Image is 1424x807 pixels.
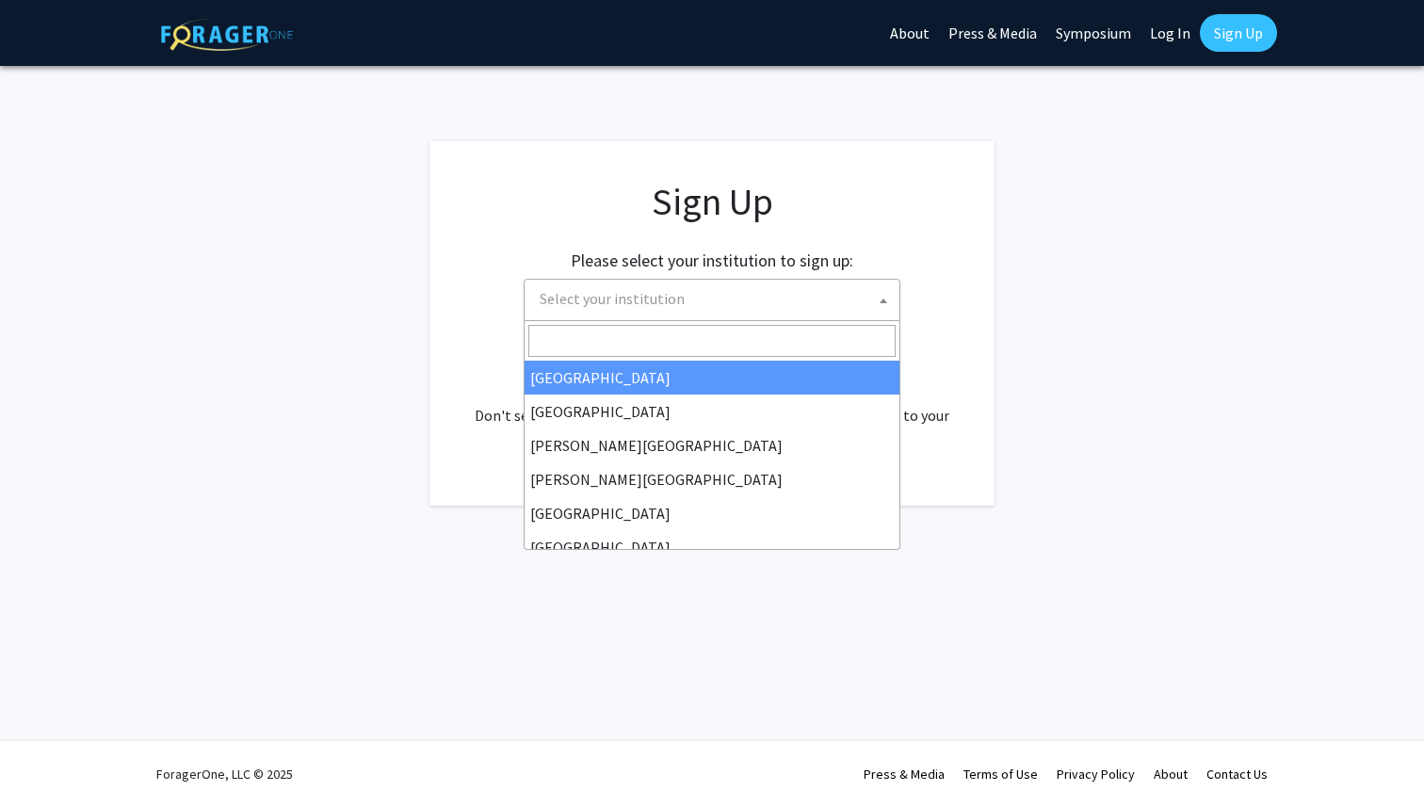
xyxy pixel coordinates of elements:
[1206,766,1268,783] a: Contact Us
[156,741,293,807] div: ForagerOne, LLC © 2025
[14,722,80,793] iframe: Chat
[525,395,899,428] li: [GEOGRAPHIC_DATA]
[525,496,899,530] li: [GEOGRAPHIC_DATA]
[524,279,900,321] span: Select your institution
[540,289,685,308] span: Select your institution
[1057,766,1135,783] a: Privacy Policy
[525,361,899,395] li: [GEOGRAPHIC_DATA]
[963,766,1038,783] a: Terms of Use
[525,462,899,496] li: [PERSON_NAME][GEOGRAPHIC_DATA]
[528,325,896,357] input: Search
[532,280,899,318] span: Select your institution
[1200,14,1277,52] a: Sign Up
[525,428,899,462] li: [PERSON_NAME][GEOGRAPHIC_DATA]
[864,766,945,783] a: Press & Media
[161,18,293,51] img: ForagerOne Logo
[467,179,957,224] h1: Sign Up
[1154,766,1188,783] a: About
[571,250,853,271] h2: Please select your institution to sign up:
[525,530,899,564] li: [GEOGRAPHIC_DATA]
[467,359,957,449] div: Already have an account? . Don't see your institution? about bringing ForagerOne to your institut...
